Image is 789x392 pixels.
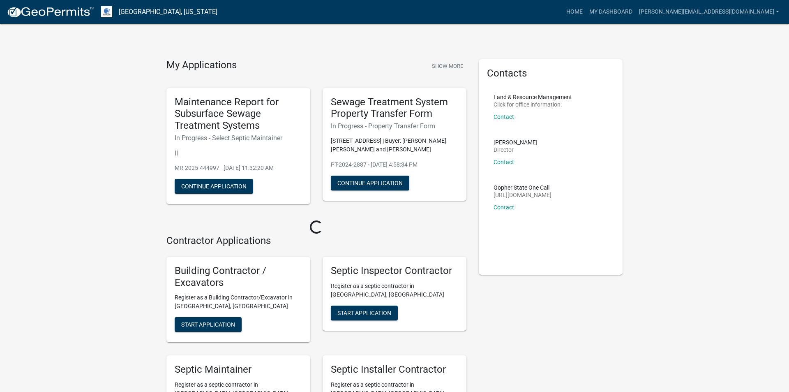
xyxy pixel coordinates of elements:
h5: Building Contractor / Excavators [175,265,302,289]
h5: Septic Maintainer [175,364,302,376]
h6: In Progress - Select Septic Maintainer [175,134,302,142]
h5: Sewage Treatment System Property Transfer Form [331,96,458,120]
p: MR-2025-444997 - [DATE] 11:32:20 AM [175,164,302,172]
a: My Dashboard [586,4,636,20]
p: [PERSON_NAME] [494,139,538,145]
a: [GEOGRAPHIC_DATA], [US_STATE] [119,5,217,19]
p: [STREET_ADDRESS] | Buyer: [PERSON_NAME] [PERSON_NAME] and [PERSON_NAME] [331,137,458,154]
h4: Contractor Applications [166,235,466,247]
span: Start Application [181,321,235,328]
p: Gopher State One Call [494,185,551,190]
button: Continue Application [331,176,409,190]
p: [URL][DOMAIN_NAME] [494,192,551,198]
p: PT-2024-2887 - [DATE] 4:58:34 PM [331,160,458,169]
h5: Maintenance Report for Subsurface Sewage Treatment Systems [175,96,302,132]
p: Land & Resource Management [494,94,572,100]
h5: Septic Installer Contractor [331,364,458,376]
p: Register as a septic contractor in [GEOGRAPHIC_DATA], [GEOGRAPHIC_DATA] [331,282,458,299]
a: Contact [494,159,514,165]
a: [PERSON_NAME][EMAIL_ADDRESS][DOMAIN_NAME] [636,4,782,20]
h5: Contacts [487,67,614,79]
a: Contact [494,114,514,120]
button: Show More [429,59,466,73]
a: Contact [494,204,514,211]
h5: Septic Inspector Contractor [331,265,458,277]
button: Start Application [331,306,398,320]
a: Home [563,4,586,20]
h6: In Progress - Property Transfer Form [331,122,458,130]
p: Director [494,147,538,153]
button: Continue Application [175,179,253,194]
button: Start Application [175,317,242,332]
p: | | [175,148,302,157]
span: Start Application [337,309,391,316]
h4: My Applications [166,59,237,72]
img: Otter Tail County, Minnesota [101,6,112,17]
p: Click for office information: [494,102,572,107]
p: Register as a Building Contractor/Excavator in [GEOGRAPHIC_DATA], [GEOGRAPHIC_DATA] [175,293,302,311]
